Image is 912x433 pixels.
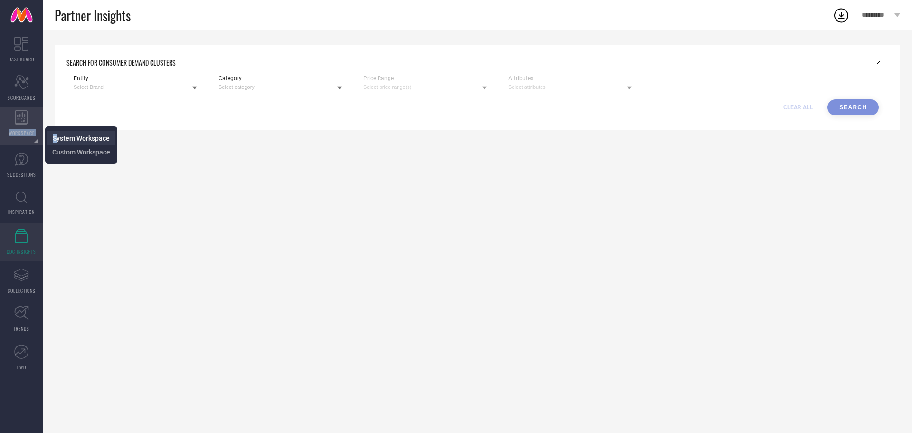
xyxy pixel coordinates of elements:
[363,75,487,82] span: Price Range
[7,171,36,178] span: SUGGESTIONS
[74,75,197,82] span: Entity
[218,75,342,82] span: Category
[9,56,34,63] span: DASHBOARD
[508,75,632,82] span: Attributes
[7,248,36,255] span: CDC INSIGHTS
[74,82,197,92] input: Select Brand
[17,364,26,371] span: FWD
[218,82,342,92] input: Select category
[9,129,35,136] span: WORKSPACE
[8,94,36,101] span: SCORECARDS
[833,7,850,24] div: Open download list
[55,6,131,25] span: Partner Insights
[8,208,35,215] span: INSPIRATION
[783,104,813,111] span: CLEAR ALL
[52,147,110,156] a: Custom Workspace
[52,148,110,156] span: Custom Workspace
[66,58,176,67] span: SEARCH FOR CONSUMER DEMAND CLUSTERS
[53,135,110,142] span: System Workspace
[53,134,110,143] a: System Workspace
[13,325,29,332] span: TRENDS
[8,287,36,294] span: COLLECTIONS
